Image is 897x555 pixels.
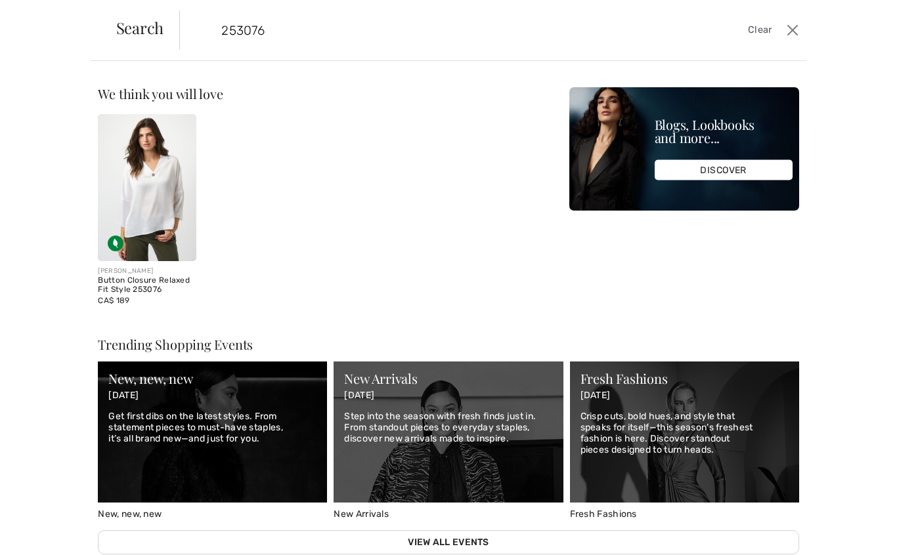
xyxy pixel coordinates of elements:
[98,296,129,305] span: CA$ 189
[334,361,563,520] a: New Arrivals New Arrivals [DATE] Step into the season with fresh finds just in. From standout pie...
[344,411,552,444] p: Step into the season with fresh finds just in. From standout pieces to everyday staples, discover...
[211,10,640,50] input: TYPE TO SEARCH
[580,411,789,455] p: Crisp cuts, bold hues, and style that speaks for itself—this season’s freshest fashion is here. D...
[655,160,793,180] div: DISCOVER
[108,372,317,385] div: New, new, new
[98,361,327,520] a: New, new, new New, new, new [DATE] Get first dibs on the latest styles. From statement pieces to ...
[108,390,317,401] p: [DATE]
[98,338,799,351] div: Trending Shopping Events
[748,23,772,37] span: Clear
[344,390,552,401] p: [DATE]
[344,372,552,385] div: New Arrivals
[570,508,637,520] span: Fresh Fashions
[98,508,162,520] span: New, new, new
[98,85,223,102] span: We think you will love
[98,266,196,276] div: [PERSON_NAME]
[108,236,123,251] img: Sustainable Fabric
[580,390,789,401] p: [DATE]
[783,20,802,41] button: Close
[98,276,196,295] div: Button Closure Relaxed Fit Style 253076
[98,114,196,261] img: Button Closure Relaxed Fit Style 253076. Black
[334,508,389,520] span: New Arrivals
[580,372,789,385] div: Fresh Fashions
[116,20,164,35] span: Search
[569,87,799,211] img: Blogs, Lookbooks and more...
[98,530,799,554] a: View All Events
[655,118,793,144] div: Blogs, Lookbooks and more...
[108,411,317,444] p: Get first dibs on the latest styles. From statement pieces to must-have staples, it’s all brand n...
[570,361,799,520] a: Fresh Fashions Fresh Fashions [DATE] Crisp cuts, bold hues, and style that speaks for itself—this...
